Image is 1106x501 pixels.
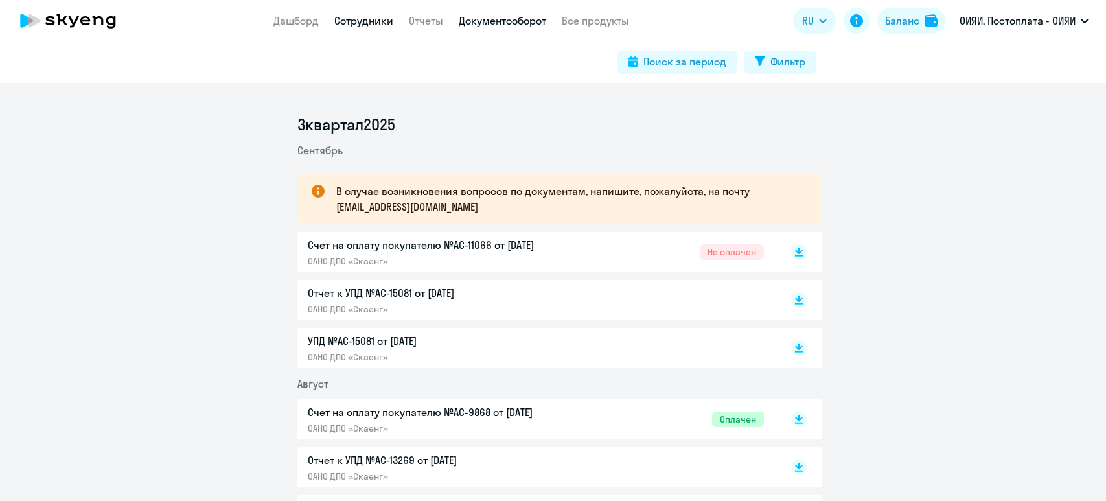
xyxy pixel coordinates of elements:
img: balance [925,14,938,27]
div: Фильтр [770,54,805,69]
button: RU [793,8,836,34]
div: Поиск за период [643,54,726,69]
a: Все продукты [562,14,629,27]
p: ОАНО ДПО «Скаенг» [308,255,580,267]
li: 3 квартал 2025 [297,114,822,135]
p: ОАНО ДПО «Скаенг» [308,471,580,482]
a: Отчет к УПД №AC-15081 от [DATE]ОАНО ДПО «Скаенг» [308,285,764,315]
p: Счет на оплату покупателю №AC-9868 от [DATE] [308,404,580,420]
a: Документооборот [459,14,546,27]
a: УПД №AC-15081 от [DATE]ОАНО ДПО «Скаенг» [308,333,764,363]
p: Счет на оплату покупателю №AC-11066 от [DATE] [308,237,580,253]
span: Август [297,377,328,390]
span: RU [802,13,814,29]
button: Поиск за период [617,51,737,74]
p: ОАНО ДПО «Скаенг» [308,423,580,434]
a: Сотрудники [334,14,393,27]
p: Отчет к УПД №AC-15081 от [DATE] [308,285,580,301]
p: УПД №AC-15081 от [DATE] [308,333,580,349]
button: Балансbalance [877,8,945,34]
p: ОАНО ДПО «Скаенг» [308,303,580,315]
p: ОИЯИ, Постоплата - ОИЯИ [960,13,1076,29]
a: Счет на оплату покупателю №AC-9868 от [DATE]ОАНО ДПО «Скаенг»Оплачен [308,404,764,434]
p: Отчет к УПД №AC-13269 от [DATE] [308,452,580,468]
span: Сентябрь [297,144,343,157]
p: ОАНО ДПО «Скаенг» [308,351,580,363]
p: В случае возникновения вопросов по документам, напишите, пожалуйста, на почту [EMAIL_ADDRESS][DOM... [336,183,799,215]
a: Отчеты [409,14,443,27]
button: ОИЯИ, Постоплата - ОИЯИ [953,5,1095,36]
span: Оплачен [712,412,764,427]
div: Баланс [885,13,919,29]
span: Не оплачен [700,244,764,260]
a: Дашборд [273,14,319,27]
a: Счет на оплату покупателю №AC-11066 от [DATE]ОАНО ДПО «Скаенг»Не оплачен [308,237,764,267]
button: Фильтр [744,51,816,74]
a: Отчет к УПД №AC-13269 от [DATE]ОАНО ДПО «Скаенг» [308,452,764,482]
